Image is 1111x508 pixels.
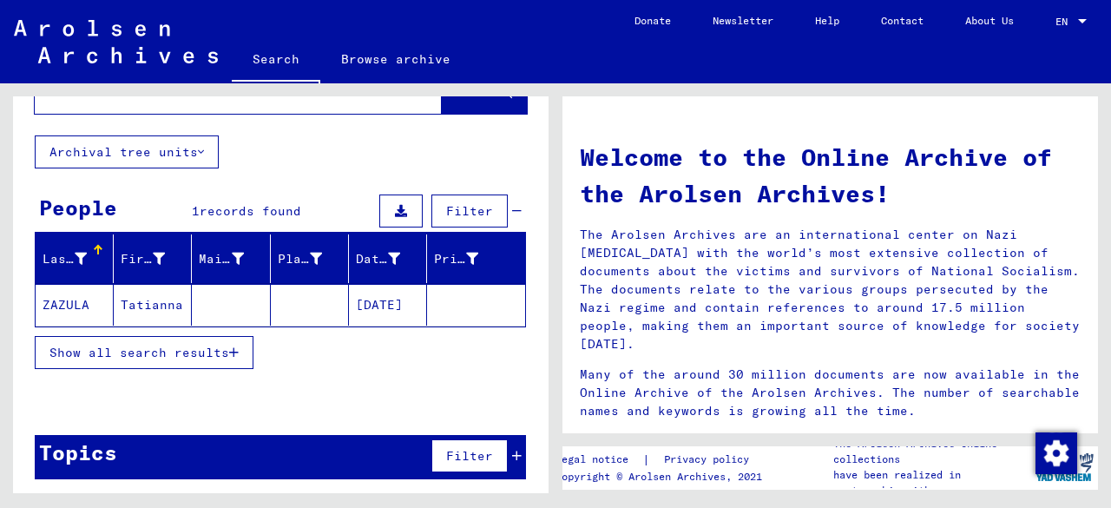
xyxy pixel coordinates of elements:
[199,245,269,273] div: Maiden Name
[14,20,218,63] img: Arolsen_neg.svg
[431,439,508,472] button: Filter
[431,195,508,228] button: Filter
[1035,432,1077,474] img: Change consent
[192,203,200,219] span: 1
[349,234,427,283] mat-header-cell: Date of Birth
[320,38,471,80] a: Browse archive
[121,245,191,273] div: First Name
[427,234,525,283] mat-header-cell: Prisoner #
[356,250,400,268] div: Date of Birth
[271,234,349,283] mat-header-cell: Place of Birth
[434,250,478,268] div: Prisoner #
[1055,16,1075,28] span: EN
[434,245,504,273] div: Prisoner #
[446,203,493,219] span: Filter
[114,284,192,326] mat-cell: Tatianna
[555,451,770,469] div: |
[114,234,192,283] mat-header-cell: First Name
[39,192,117,223] div: People
[200,203,301,219] span: records found
[580,366,1081,420] p: Many of the around 30 million documents are now available in the Online Archive of the Arolsen Ar...
[1032,445,1097,489] img: yv_logo.png
[555,469,770,485] p: Copyright © Arolsen Archives, 2021
[1035,432,1076,473] div: Change consent
[43,245,113,273] div: Last Name
[36,234,114,283] mat-header-cell: Last Name
[192,234,270,283] mat-header-cell: Maiden Name
[580,139,1081,212] h1: Welcome to the Online Archive of the Arolsen Archives!
[580,226,1081,353] p: The Arolsen Archives are an international center on Nazi [MEDICAL_DATA] with the world’s most ext...
[650,451,770,469] a: Privacy policy
[199,250,243,268] div: Maiden Name
[580,432,1081,487] p: In [DATE], our Online Archive received the European Heritage Award / Europa Nostra Award 2020, Eu...
[121,250,165,268] div: First Name
[39,437,117,468] div: Topics
[555,451,642,469] a: Legal notice
[349,284,427,326] mat-cell: [DATE]
[278,250,322,268] div: Place of Birth
[278,245,348,273] div: Place of Birth
[35,336,253,369] button: Show all search results
[36,284,114,326] mat-cell: ZAZULA
[43,250,87,268] div: Last Name
[833,436,1031,467] p: The Arolsen Archives online collections
[35,135,219,168] button: Archival tree units
[232,38,320,83] a: Search
[356,245,426,273] div: Date of Birth
[833,467,1031,498] p: have been realized in partnership with
[446,448,493,464] span: Filter
[49,345,229,360] span: Show all search results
